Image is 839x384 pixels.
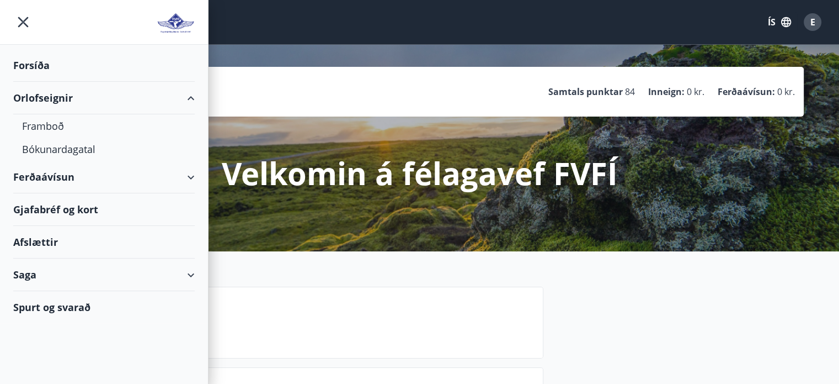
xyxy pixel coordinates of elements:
img: union_logo [157,12,195,34]
p: Ferðaávísun : [718,86,775,98]
div: Orlofseignir [13,82,195,114]
div: Forsíða [13,49,195,82]
span: E [810,16,815,28]
div: Gjafabréf og kort [13,193,195,226]
p: Samtals punktar [548,86,623,98]
div: Bókunardagatal [22,138,186,161]
p: Næstu helgi [117,315,534,334]
p: Inneign : [648,86,685,98]
span: 84 [625,86,635,98]
button: E [799,9,826,35]
div: Framboð [22,114,186,138]
div: Spurt og svarað [13,291,195,323]
div: Afslættir [13,226,195,259]
p: Velkomin á félagavef FVFÍ [222,152,618,194]
span: 0 kr. [777,86,795,98]
div: Saga [13,259,195,291]
div: Ferðaávísun [13,161,195,193]
button: menu [13,12,33,32]
button: ÍS [762,12,797,32]
span: 0 kr. [687,86,704,98]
